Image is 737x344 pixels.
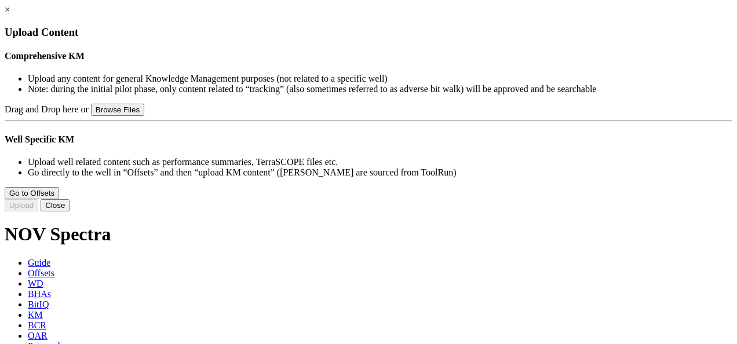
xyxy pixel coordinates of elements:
span: or [81,104,89,114]
h1: NOV Spectra [5,224,732,245]
li: Note: during the initial pilot phase, only content related to “tracking” (also sometimes referred... [28,84,732,94]
span: OAR [28,331,48,341]
span: Offsets [28,268,54,278]
li: Go directly to the well in “Offsets” and then “upload KM content” ([PERSON_NAME] are sourced from... [28,167,732,178]
span: KM [28,310,43,320]
span: Drag and Drop here [5,104,79,114]
button: Close [41,199,70,211]
span: Upload Content [5,26,78,38]
span: BCR [28,320,46,330]
button: Upload [5,199,38,211]
a: × [5,5,10,14]
span: WD [28,279,43,288]
h4: Well Specific KM [5,134,732,145]
span: BHAs [28,289,51,299]
button: Go to Offsets [5,187,59,199]
h4: Comprehensive KM [5,51,732,61]
button: Browse Files [91,104,144,116]
li: Upload any content for general Knowledge Management purposes (not related to a specific well) [28,74,732,84]
li: Upload well related content such as performance summaries, TerraSCOPE files etc. [28,157,732,167]
span: Guide [28,258,50,268]
span: BitIQ [28,299,49,309]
